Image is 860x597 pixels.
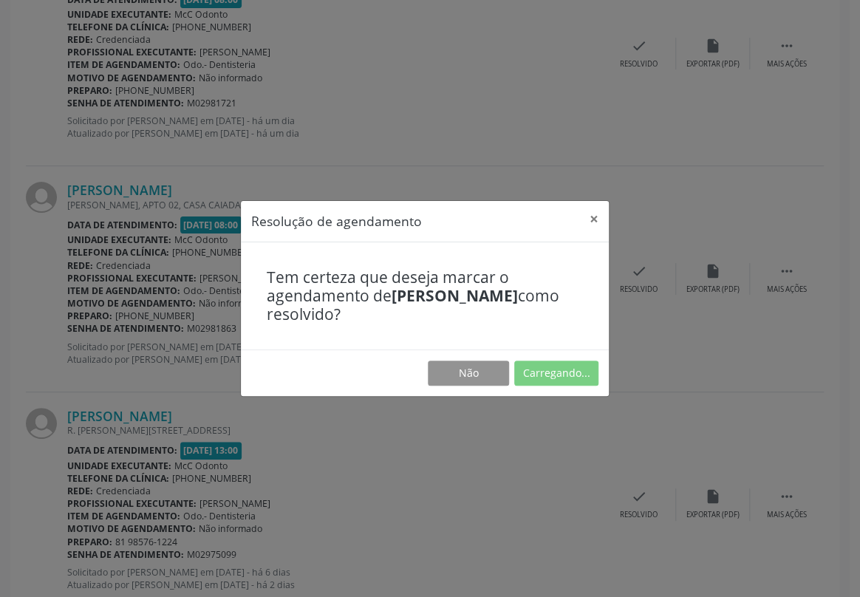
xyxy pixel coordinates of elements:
button: Close [579,201,609,237]
h5: Resolução de agendamento [251,211,422,231]
b: [PERSON_NAME] [392,285,518,306]
h4: Tem certeza que deseja marcar o agendamento de como resolvido? [267,268,583,324]
button: Carregando... [514,361,598,386]
button: Não [428,361,509,386]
